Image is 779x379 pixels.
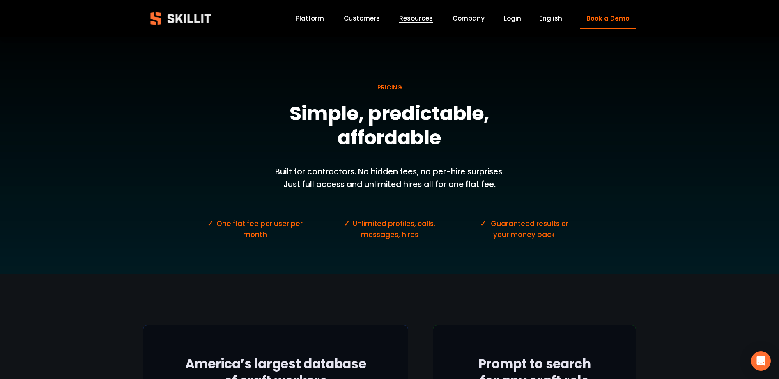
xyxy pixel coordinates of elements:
strong: Simple, predictable, affordable [290,100,493,151]
div: Open Intercom Messenger [751,351,771,371]
div: language picker [539,13,562,24]
p: Built for contractors. No hidden fees, no per-hire surprises. Just full access and unlimited hire... [267,166,511,191]
a: Company [453,13,485,24]
a: Customers [344,13,380,24]
span: PRICING [377,83,402,91]
a: Book a Demo [580,9,636,29]
span: Resources [399,14,433,23]
strong: ✓ [344,219,349,228]
span: One flat fee per user per month [216,219,304,240]
a: Login [504,13,521,24]
strong: ✓ [480,219,486,228]
span: English [539,14,562,23]
a: Platform [296,13,324,24]
strong: ✓ [207,219,213,228]
img: Skillit [143,6,218,31]
a: folder dropdown [399,13,433,24]
span: Unlimited profiles, calls, messages, hires [353,219,437,240]
span: Guaranteed results or your money back [491,219,570,240]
